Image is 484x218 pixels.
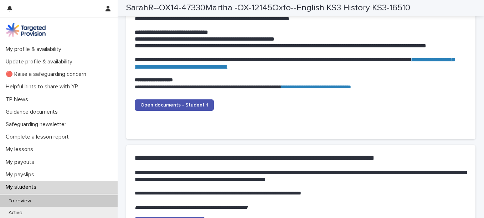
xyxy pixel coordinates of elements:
[3,58,78,65] p: Update profile & availability
[3,171,40,178] p: My payslips
[3,134,74,140] p: Complete a lesson report
[3,198,37,204] p: To review
[6,23,46,37] img: M5nRWzHhSzIhMunXDL62
[3,71,92,78] p: 🔴 Raise a safeguarding concern
[3,146,39,153] p: My lessons
[3,109,63,115] p: Guidance documents
[3,46,67,53] p: My profile & availability
[3,83,84,90] p: Helpful hints to share with YP
[135,99,214,111] a: Open documents - Student 1
[3,159,40,166] p: My payouts
[140,103,208,108] span: Open documents - Student 1
[3,210,28,216] p: Active
[3,96,34,103] p: TP News
[3,121,72,128] p: Safeguarding newsletter
[3,184,42,191] p: My students
[126,3,410,13] h2: SarahR--OX14-47330Martha -OX-12145Oxfo--English KS3 History KS3-16510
